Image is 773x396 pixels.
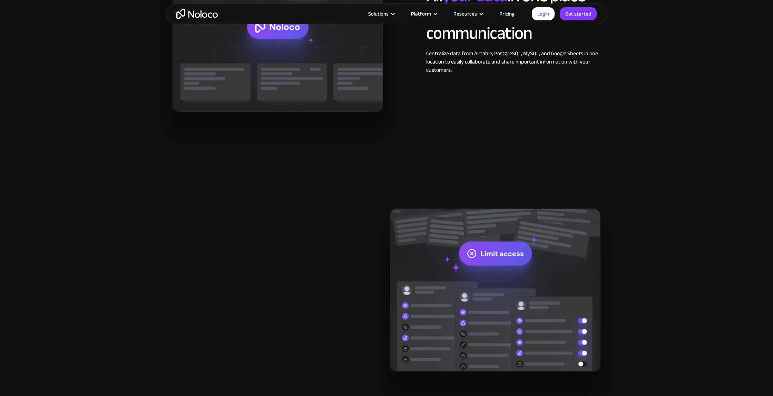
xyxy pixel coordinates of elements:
[402,9,445,18] div: Platform
[176,9,218,19] a: home
[560,7,597,20] a: Get started
[411,9,431,18] div: Platform
[532,7,555,20] a: Login
[368,9,389,18] div: Solutions
[426,49,600,74] div: Centralize data from Airtable, PostgreSQL, MySQL, and Google Sheets in one location to easily col...
[491,9,523,18] a: Pricing
[445,9,491,18] div: Resources
[453,9,477,18] div: Resources
[360,9,402,18] div: Solutions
